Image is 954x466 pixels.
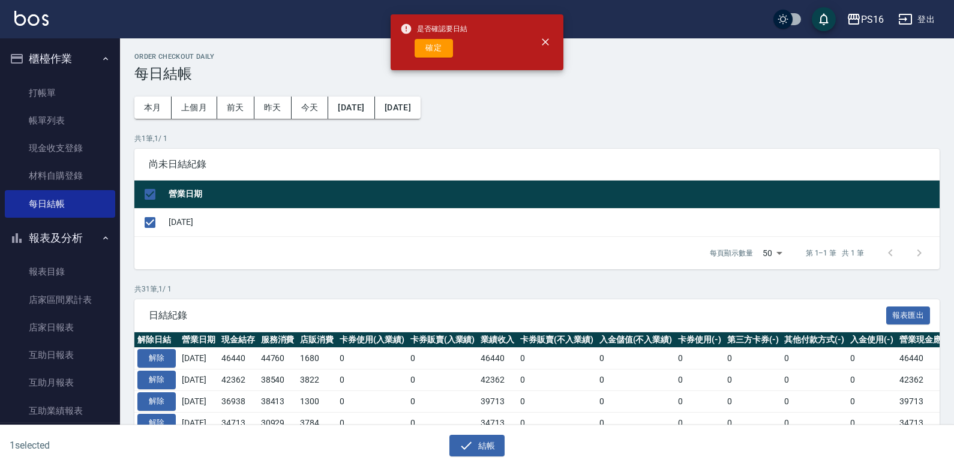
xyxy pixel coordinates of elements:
button: 登出 [893,8,940,31]
h3: 每日結帳 [134,65,940,82]
td: 0 [781,390,847,412]
p: 共 1 筆, 1 / 1 [134,133,940,144]
td: 36938 [218,390,258,412]
button: 解除 [137,392,176,411]
button: 結帳 [449,435,505,457]
th: 解除日結 [134,332,179,348]
td: 38540 [258,369,298,391]
td: 0 [724,369,782,391]
button: 昨天 [254,97,292,119]
h2: Order checkout daily [134,53,940,61]
td: 0 [596,390,676,412]
td: 34713 [218,412,258,434]
th: 入金儲值(不入業績) [596,332,676,348]
span: 尚未日結紀錄 [149,158,925,170]
td: 0 [337,412,407,434]
a: 互助月報表 [5,369,115,396]
a: 帳單列表 [5,107,115,134]
td: 0 [724,348,782,369]
td: 0 [847,348,896,369]
td: 0 [517,390,596,412]
td: 30929 [258,412,298,434]
a: 互助業績報表 [5,397,115,425]
td: 0 [724,390,782,412]
td: 0 [407,369,478,391]
th: 營業現金應收 [896,332,953,348]
td: 0 [675,369,724,391]
button: close [532,29,559,55]
td: 3822 [297,369,337,391]
td: 0 [407,390,478,412]
a: 互助日報表 [5,341,115,369]
th: 店販消費 [297,332,337,348]
button: 解除 [137,349,176,368]
button: save [812,7,836,31]
span: 是否確認要日結 [400,23,467,35]
button: 本月 [134,97,172,119]
td: 39713 [478,390,517,412]
button: 解除 [137,414,176,432]
button: PS16 [842,7,889,32]
p: 第 1–1 筆 共 1 筆 [806,248,864,258]
td: 1680 [297,348,337,369]
a: 店家日報表 [5,314,115,341]
td: 0 [675,348,724,369]
th: 現金結存 [218,332,258,348]
button: [DATE] [375,97,421,119]
div: 50 [758,237,787,269]
td: 0 [596,348,676,369]
td: 0 [847,369,896,391]
td: 0 [724,412,782,434]
td: 3784 [297,412,337,434]
p: 每頁顯示數量 [710,248,753,258]
span: 日結紀錄 [149,309,886,321]
td: 0 [596,412,676,434]
td: 0 [675,390,724,412]
td: [DATE] [179,390,218,412]
p: 共 31 筆, 1 / 1 [134,284,940,294]
th: 第三方卡券(-) [724,332,782,348]
td: 42362 [218,369,258,391]
td: 0 [517,348,596,369]
div: PS16 [861,12,884,27]
td: 42362 [478,369,517,391]
td: 0 [781,348,847,369]
th: 卡券販賣(入業績) [407,332,478,348]
td: 0 [407,348,478,369]
th: 卡券販賣(不入業績) [517,332,596,348]
th: 卡券使用(-) [675,332,724,348]
th: 其他付款方式(-) [781,332,847,348]
th: 營業日期 [166,181,940,209]
a: 店家區間累計表 [5,286,115,314]
th: 卡券使用(入業績) [337,332,407,348]
a: 每日結帳 [5,190,115,218]
td: 1300 [297,390,337,412]
td: 0 [781,412,847,434]
td: 0 [675,412,724,434]
a: 現金收支登錄 [5,134,115,162]
button: [DATE] [328,97,374,119]
td: 39713 [896,390,953,412]
td: 0 [517,412,596,434]
td: [DATE] [179,348,218,369]
td: 0 [337,348,407,369]
td: 46440 [896,348,953,369]
td: 0 [847,412,896,434]
td: [DATE] [179,412,218,434]
button: 今天 [292,97,329,119]
td: 44760 [258,348,298,369]
th: 營業日期 [179,332,218,348]
td: 46440 [218,348,258,369]
td: 0 [337,369,407,391]
th: 服務消費 [258,332,298,348]
td: 0 [517,369,596,391]
td: [DATE] [166,208,940,236]
td: 0 [847,390,896,412]
td: 42362 [896,369,953,391]
button: 上個月 [172,97,217,119]
button: 解除 [137,371,176,389]
td: 0 [596,369,676,391]
td: 34713 [896,412,953,434]
th: 業績收入 [478,332,517,348]
a: 打帳單 [5,79,115,107]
